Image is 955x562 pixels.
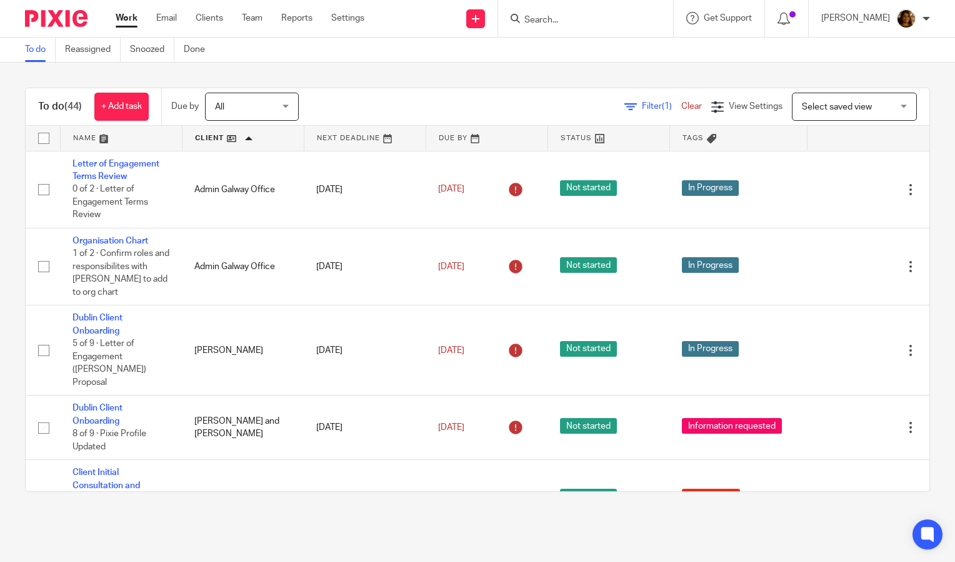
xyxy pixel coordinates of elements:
[560,418,617,434] span: Not started
[72,404,122,425] a: Dublin Client Onboarding
[72,249,169,297] span: 1 of 2 · Confirm roles and responsibilites with [PERSON_NAME] to add to org chart
[704,14,752,23] span: Get Support
[72,429,146,451] span: 8 of 9 · Pixie Profile Updated
[682,489,740,504] span: Not Started
[729,102,782,111] span: View Settings
[642,102,681,111] span: Filter
[25,10,87,27] img: Pixie
[72,237,148,245] a: Organisation Chart
[242,12,262,24] a: Team
[182,151,304,228] td: Admin Galway Office
[304,151,426,228] td: [DATE]
[281,12,312,24] a: Reports
[72,160,159,181] a: Letter of Engagement Terms Review
[72,185,148,219] span: 0 of 2 · Letter of Engagement Terms Review
[72,339,146,387] span: 5 of 9 · Letter of Engagement ([PERSON_NAME]) Proposal
[182,396,304,460] td: [PERSON_NAME] and [PERSON_NAME]
[682,257,739,273] span: In Progress
[438,346,464,355] span: [DATE]
[681,102,702,111] a: Clear
[65,38,121,62] a: Reassigned
[802,103,872,111] span: Select saved view
[682,180,739,196] span: In Progress
[821,12,890,24] p: [PERSON_NAME]
[72,468,140,503] a: Client Initial Consultation and Proposal
[182,228,304,305] td: Admin Galway Office
[304,460,426,537] td: [DATE]
[304,228,426,305] td: [DATE]
[215,103,224,111] span: All
[560,489,617,504] span: Not started
[304,305,426,396] td: [DATE]
[682,135,704,141] span: Tags
[560,180,617,196] span: Not started
[523,15,636,26] input: Search
[560,257,617,273] span: Not started
[682,341,739,357] span: In Progress
[182,305,304,396] td: [PERSON_NAME]
[196,12,223,24] a: Clients
[182,460,304,537] td: [PERSON_NAME]
[331,12,364,24] a: Settings
[662,102,672,111] span: (1)
[896,9,916,29] img: Arvinder.jpeg
[438,262,464,271] span: [DATE]
[560,341,617,357] span: Not started
[94,93,149,121] a: + Add task
[38,100,82,113] h1: To do
[116,12,137,24] a: Work
[304,396,426,460] td: [DATE]
[184,38,214,62] a: Done
[130,38,174,62] a: Snoozed
[72,314,122,335] a: Dublin Client Onboarding
[64,101,82,111] span: (44)
[682,418,782,434] span: Information requested
[171,100,199,113] p: Due by
[438,185,464,193] span: [DATE]
[25,38,56,62] a: To do
[438,423,464,432] span: [DATE]
[156,12,177,24] a: Email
